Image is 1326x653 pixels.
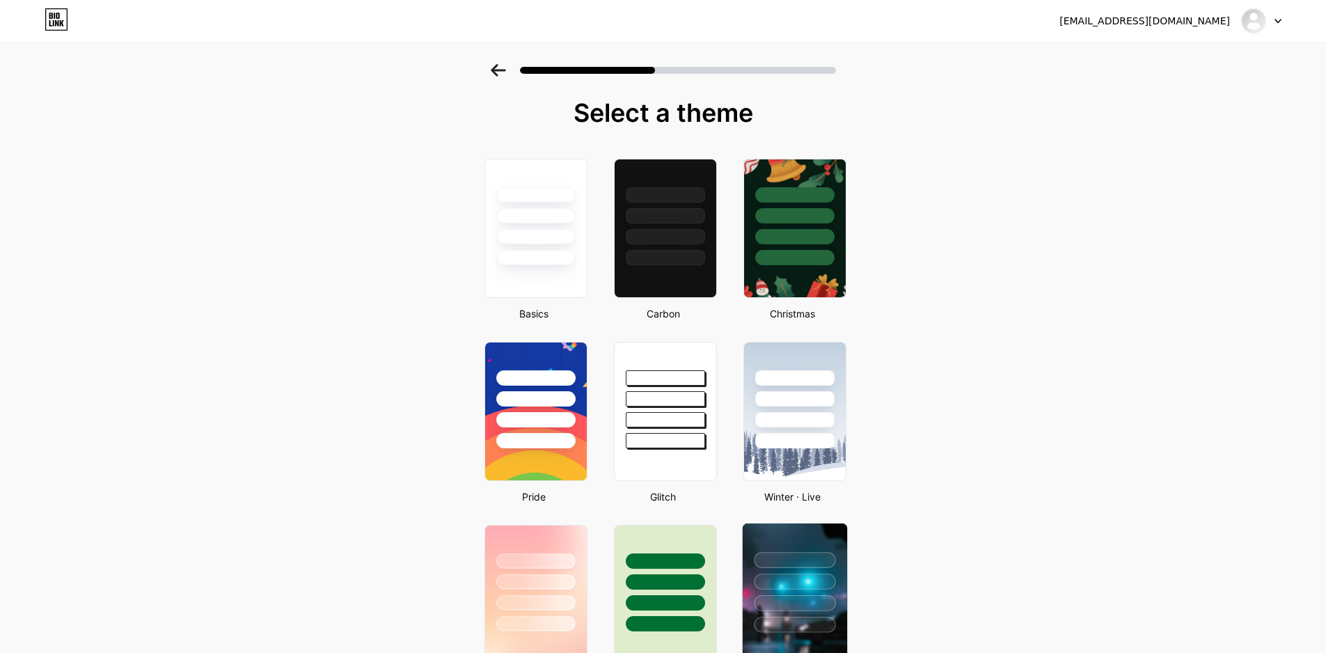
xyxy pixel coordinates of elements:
div: Pride [480,489,587,504]
div: Select a theme [479,99,848,127]
div: Carbon [610,306,717,321]
img: phuonghang1102 [1240,8,1267,34]
div: Basics [480,306,587,321]
div: Glitch [610,489,717,504]
div: Winter · Live [739,489,846,504]
div: [EMAIL_ADDRESS][DOMAIN_NAME] [1059,14,1230,29]
div: Christmas [739,306,846,321]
